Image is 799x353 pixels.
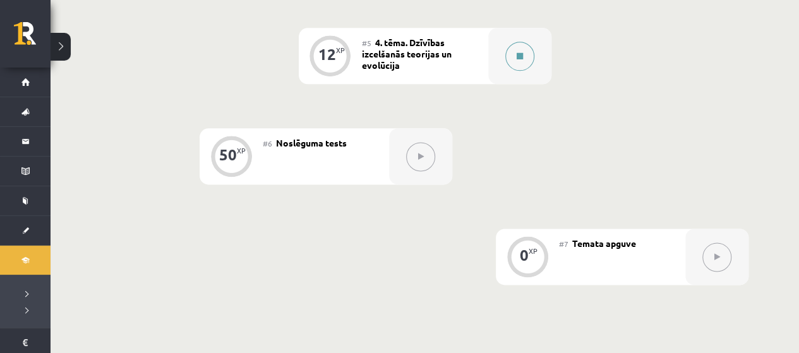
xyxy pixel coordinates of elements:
div: 0 [520,249,529,261]
span: Noslēguma tests [276,137,347,148]
a: Rīgas 1. Tālmācības vidusskola [14,22,51,54]
div: XP [237,147,246,154]
div: 12 [318,49,336,60]
span: #7 [559,239,568,249]
div: 50 [219,149,237,160]
span: 4. tēma. Dzīvības izcelšanās teorijas un evolūcija [362,37,452,71]
span: #6 [263,138,272,148]
span: Temata apguve [572,237,636,249]
div: XP [336,47,345,54]
span: #5 [362,38,371,48]
div: XP [529,248,538,254]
